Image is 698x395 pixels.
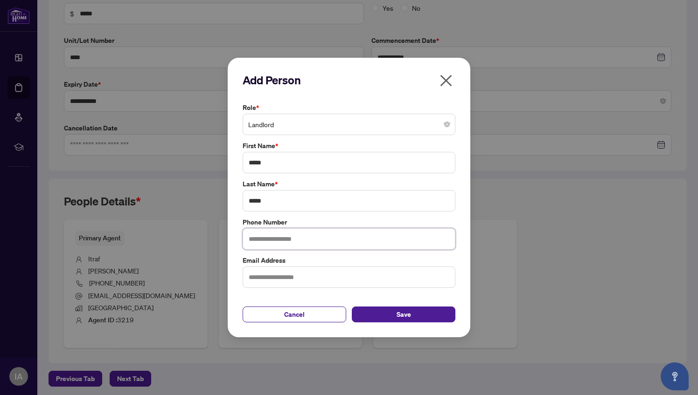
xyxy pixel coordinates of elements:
[243,217,455,227] label: Phone Number
[243,141,455,151] label: First Name
[352,306,455,322] button: Save
[248,116,450,133] span: Landlord
[243,306,346,322] button: Cancel
[243,102,455,113] label: Role
[284,307,305,322] span: Cancel
[243,179,455,189] label: Last Name
[397,307,411,322] span: Save
[243,255,455,266] label: Email Address
[661,362,689,390] button: Open asap
[439,73,454,88] span: close
[243,73,455,88] h2: Add Person
[444,122,450,127] span: close-circle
